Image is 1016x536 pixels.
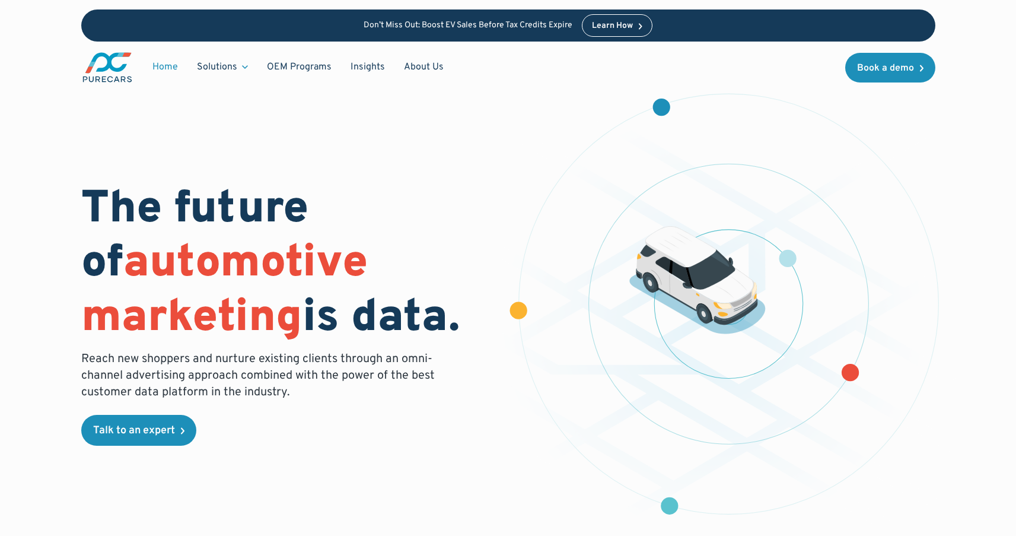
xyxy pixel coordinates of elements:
[187,56,257,78] div: Solutions
[81,51,133,84] img: purecars logo
[857,64,914,73] div: Book a demo
[394,56,453,78] a: About Us
[93,426,175,436] div: Talk to an expert
[81,236,368,347] span: automotive marketing
[845,53,935,83] a: Book a demo
[364,21,572,31] p: Don’t Miss Out: Boost EV Sales Before Tax Credits Expire
[257,56,341,78] a: OEM Programs
[341,56,394,78] a: Insights
[629,226,766,334] img: illustration of a vehicle
[81,415,196,446] a: Talk to an expert
[582,14,652,37] a: Learn How
[592,22,633,30] div: Learn How
[81,51,133,84] a: main
[197,61,237,74] div: Solutions
[81,351,442,401] p: Reach new shoppers and nurture existing clients through an omni-channel advertising approach comb...
[143,56,187,78] a: Home
[81,183,494,346] h1: The future of is data.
